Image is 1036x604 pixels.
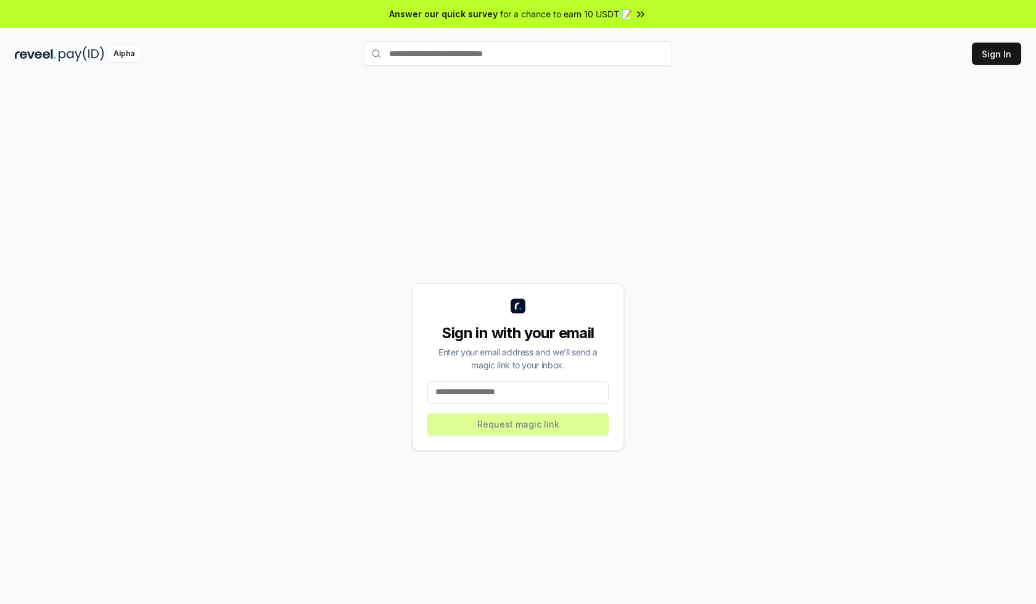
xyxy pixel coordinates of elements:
[427,323,609,343] div: Sign in with your email
[500,7,632,20] span: for a chance to earn 10 USDT 📝
[107,46,141,62] div: Alpha
[427,345,609,371] div: Enter your email address and we’ll send a magic link to your inbox.
[59,46,104,62] img: pay_id
[15,46,56,62] img: reveel_dark
[972,43,1021,65] button: Sign In
[389,7,498,20] span: Answer our quick survey
[511,299,525,313] img: logo_small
